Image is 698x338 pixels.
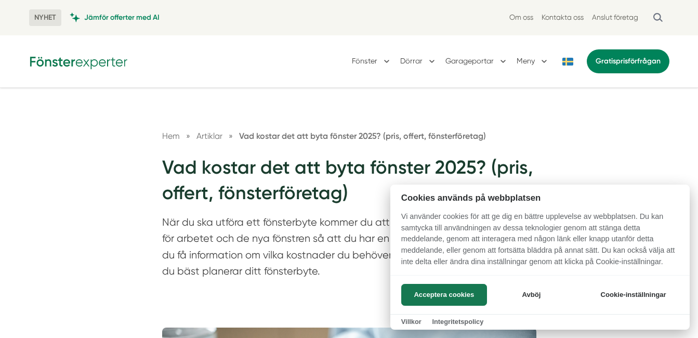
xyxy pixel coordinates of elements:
a: Villkor [401,318,422,326]
button: Acceptera cookies [401,284,487,306]
a: Integritetspolicy [432,318,483,326]
h2: Cookies används på webbplatsen [390,193,690,203]
button: Avböj [490,284,573,306]
button: Cookie-inställningar [588,284,679,306]
p: Vi använder cookies för att ge dig en bättre upplevelse av webbplatsen. Du kan samtycka till anvä... [390,211,690,275]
